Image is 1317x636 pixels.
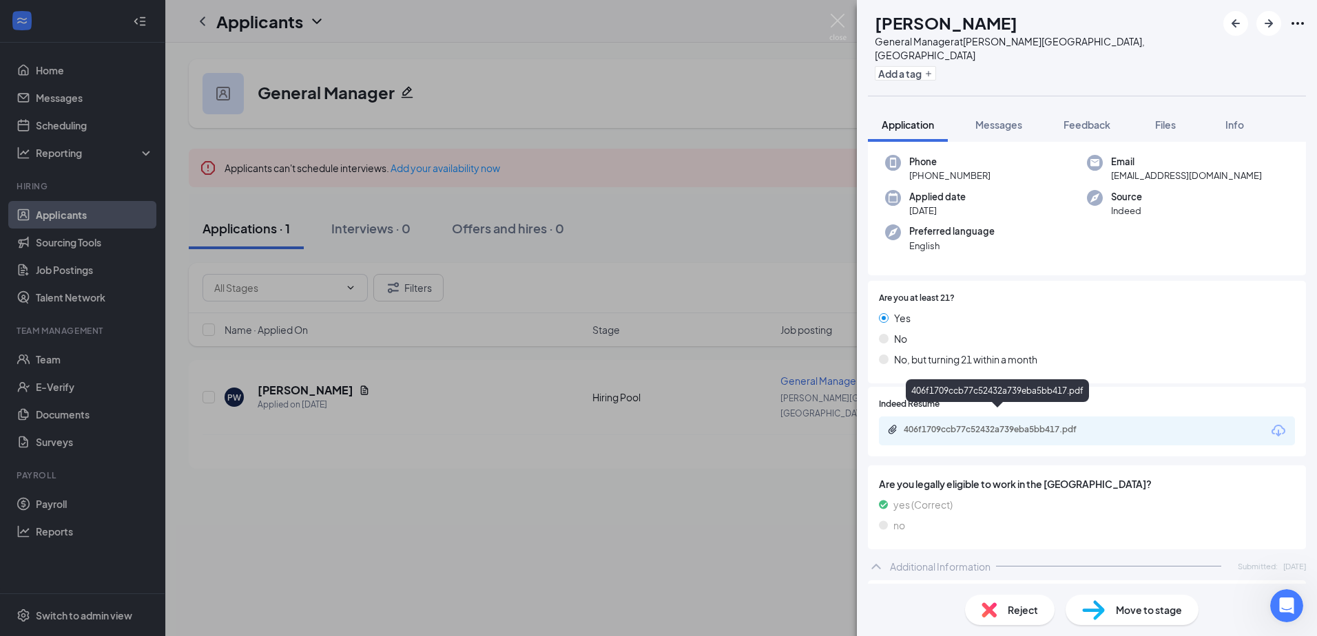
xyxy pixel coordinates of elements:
span: Move to stage [1116,602,1182,617]
span: Are you at least 21? [879,292,955,305]
svg: Plus [924,70,933,78]
span: Email [1111,155,1262,169]
div: 406f1709ccb77c52432a739eba5bb417.pdf [904,424,1097,435]
div: Additional Information [890,560,991,573]
span: No [894,331,907,346]
a: Paperclip406f1709ccb77c52432a739eba5bb417.pdf [887,424,1110,437]
span: no [893,518,905,533]
span: Are you legally eligible to work in the [GEOGRAPHIC_DATA]? [879,476,1295,491]
span: Source [1111,190,1142,204]
span: Indeed [1111,204,1142,218]
span: [DATE] [1283,560,1306,572]
span: Preferred language [909,224,995,238]
span: Feedback [1064,118,1110,131]
span: Indeed Resume [879,398,940,411]
span: yes (Correct) [893,497,953,512]
div: 406f1709ccb77c52432a739eba5bb417.pdf [906,379,1089,402]
svg: ChevronUp [868,558,884,575]
span: Reject [1008,602,1038,617]
button: PlusAdd a tag [875,66,936,81]
svg: ArrowRight [1261,15,1277,32]
span: Info [1225,118,1244,131]
span: English [909,239,995,253]
div: General Manager at [PERSON_NAME][GEOGRAPHIC_DATA], [GEOGRAPHIC_DATA] [875,34,1216,62]
span: Messages [975,118,1022,131]
span: [EMAIL_ADDRESS][DOMAIN_NAME] [1111,169,1262,182]
iframe: Intercom live chat [1270,589,1303,622]
span: Applied date [909,190,966,204]
span: Yes [894,310,911,326]
span: No, but turning 21 within a month [894,352,1037,367]
span: [PHONE_NUMBER] [909,169,991,182]
h1: [PERSON_NAME] [875,11,1017,34]
span: Application [882,118,934,131]
span: Phone [909,155,991,169]
svg: Paperclip [887,424,898,435]
svg: ArrowLeftNew [1227,15,1244,32]
svg: Ellipses [1289,15,1306,32]
button: ArrowRight [1256,11,1281,36]
button: ArrowLeftNew [1223,11,1248,36]
span: Files [1155,118,1176,131]
span: [DATE] [909,204,966,218]
span: Submitted: [1238,560,1278,572]
svg: Download [1270,423,1287,439]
